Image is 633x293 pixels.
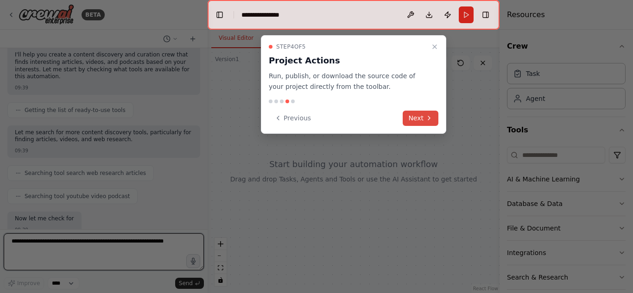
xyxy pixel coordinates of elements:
button: Hide left sidebar [213,8,226,21]
button: Previous [269,111,316,126]
h3: Project Actions [269,54,427,67]
p: Run, publish, or download the source code of your project directly from the toolbar. [269,71,427,92]
button: Close walkthrough [429,41,440,52]
button: Next [403,111,438,126]
span: Step 4 of 5 [276,43,306,50]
